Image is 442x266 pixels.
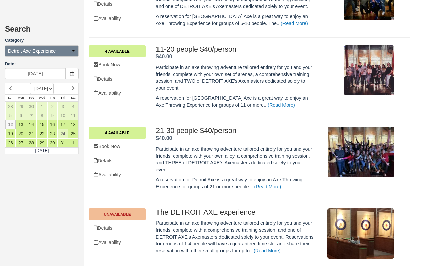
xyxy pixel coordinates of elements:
[156,64,315,91] p: Participate in an axe throwing adventure tailored entirely for you and your friends, complete wit...
[89,208,146,220] a: Unavailable
[26,111,37,120] a: 7
[156,95,315,108] p: A reservation for [GEOGRAPHIC_DATA] Axe is a great way to enjoy an Axe Throwing Experience for gr...
[156,135,172,141] span: $40.00
[47,111,58,120] a: 9
[16,129,26,138] a: 20
[47,102,58,111] a: 2
[68,111,78,120] a: 11
[89,45,146,57] a: 4 Available
[89,127,146,139] a: 4 Available
[47,94,58,102] th: Thu
[58,94,68,102] th: Fri
[16,102,26,111] a: 29
[89,72,146,86] a: Details
[89,236,146,249] a: Unavailable.
[156,208,315,216] h2: The DETROIT AXE experience
[254,248,281,253] a: (Read More)
[5,111,16,120] a: 5
[68,94,78,102] th: Sat
[5,138,16,147] a: 26
[16,138,26,147] a: 27
[156,13,315,27] p: A reservation for [GEOGRAPHIC_DATA] Axe is a great way to enjoy an Axe Throwing Experience for gr...
[26,129,37,138] a: 21
[89,58,146,72] a: Book Now
[58,138,68,147] a: 31
[156,45,315,53] h2: 11-20 people $40/person
[89,154,146,168] a: Details
[26,94,37,102] th: Tue
[37,120,47,129] a: 15
[68,138,78,147] a: 1
[328,127,394,177] img: M178-1
[344,45,394,95] img: M140-1
[26,102,37,111] a: 30
[254,184,281,189] a: (Read More)
[68,102,78,111] a: 4
[5,61,79,67] label: Date:
[156,146,315,173] p: Participate in an axe throwing adventure tailored entirely for you and your friends, complete wit...
[58,111,68,120] a: 10
[37,111,47,120] a: 8
[16,120,26,129] a: 13
[26,138,37,147] a: 28
[5,45,79,57] button: Detroit Axe Experience
[5,102,16,111] a: 28
[5,37,79,44] label: Category
[89,140,146,153] a: Book Now
[47,129,58,138] a: 23
[156,176,315,190] p: A reservation for Detroit Axe is a great way to enjoy an Axe Throwing Experience for groups of 21...
[37,102,47,111] a: 1
[5,25,79,37] h2: Search
[327,208,394,259] img: M9-1
[47,138,58,147] a: 30
[58,102,68,111] a: 3
[37,129,47,138] a: 22
[156,135,172,141] strong: Price: $40
[5,147,79,154] td: [DATE]
[281,21,308,26] a: (Read More)
[47,120,58,129] a: 16
[156,54,172,59] strong: Price: $40
[8,48,56,54] span: Detroit Axe Experience
[68,120,78,129] a: 18
[89,168,146,182] a: Availability
[89,86,146,100] a: Availability
[89,221,146,235] a: Details
[37,138,47,147] a: 29
[58,120,68,129] a: 17
[156,127,315,135] h2: 21-30 people $40/person
[5,129,16,138] a: 19
[16,94,26,102] th: Mon
[58,129,68,138] a: 24
[89,12,146,25] a: Availability
[26,120,37,129] a: 14
[16,111,26,120] a: 6
[5,94,16,102] th: Sun
[268,102,295,108] a: (Read More)
[68,129,78,138] a: 25
[156,219,315,254] p: Participate in an axe throwing adventure tailored entirely for you and your friends, complete wit...
[5,120,16,129] a: 12
[156,54,172,59] span: $40.00
[37,94,47,102] th: Wed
